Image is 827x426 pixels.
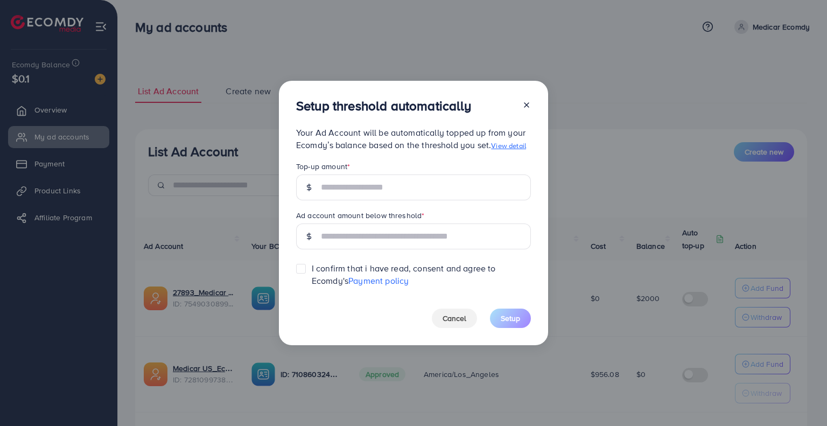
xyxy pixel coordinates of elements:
span: I confirm that i have read, consent and agree to Ecomdy's [312,262,531,287]
label: Ad account amount below threshold [296,210,424,221]
h3: Setup threshold automatically [296,98,472,114]
label: Top-up amount [296,161,350,172]
iframe: Chat [781,378,819,418]
button: Cancel [432,309,477,328]
a: View detail [491,141,526,150]
span: Your Ad Account will be automatically topped up from your Ecomdy’s balance based on the threshold... [296,127,526,151]
span: Cancel [443,313,466,324]
a: Payment policy [348,275,409,287]
span: Setup [501,313,520,324]
button: Setup [490,309,531,328]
